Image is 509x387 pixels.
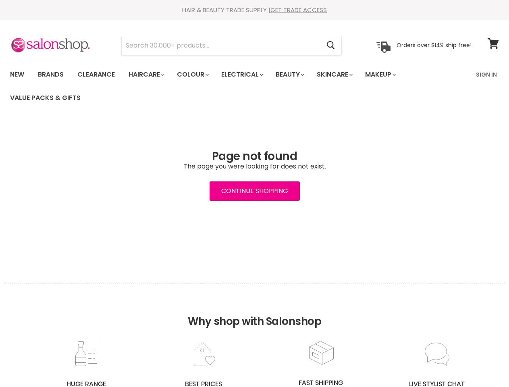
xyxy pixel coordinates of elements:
[359,66,401,83] a: Makeup
[320,36,341,55] button: Search
[311,66,357,83] a: Skincare
[121,36,342,55] form: Product
[270,66,309,83] a: Beauty
[32,66,70,83] a: Brands
[210,181,300,201] a: Continue Shopping
[4,63,471,110] ul: Main menu
[4,66,30,83] a: New
[397,42,472,49] p: Orders over $149 ship free!
[4,89,87,106] a: Value Packs & Gifts
[122,36,320,55] input: Search
[4,283,505,340] h2: Why shop with Salonshop
[270,6,327,14] a: GET TRADE ACCESS
[10,150,499,163] h1: Page not found
[471,66,502,83] a: Sign In
[71,66,121,83] a: Clearance
[215,66,268,83] a: Electrical
[171,66,214,83] a: Colour
[10,163,499,170] p: The page you were looking for does not exist.
[123,66,169,83] a: Haircare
